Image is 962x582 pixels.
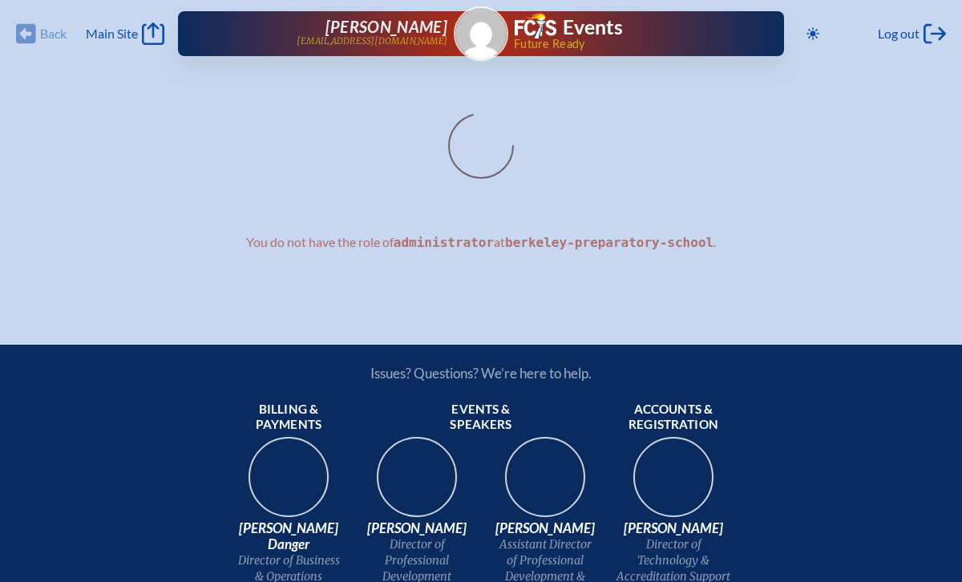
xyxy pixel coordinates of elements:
[325,17,447,36] span: [PERSON_NAME]
[454,6,508,61] a: Gravatar
[505,235,713,250] code: berkeley-preparatory-school
[514,38,733,50] span: Future Ready
[297,36,447,46] p: [EMAIL_ADDRESS][DOMAIN_NAME]
[616,520,731,536] span: [PERSON_NAME]
[878,26,920,42] span: Log out
[86,22,164,45] a: Main Site
[231,402,346,434] span: Billing & payments
[359,520,475,536] span: [PERSON_NAME]
[563,18,623,38] h1: Events
[237,432,340,535] img: 9c64f3fb-7776-47f4-83d7-46a341952595
[229,18,447,50] a: [PERSON_NAME][EMAIL_ADDRESS][DOMAIN_NAME]
[231,520,346,552] span: [PERSON_NAME] Danger
[515,13,623,42] a: FCIS LogoEvents
[616,402,731,434] span: Accounts & registration
[455,8,507,59] img: Gravatar
[494,432,596,535] img: 545ba9c4-c691-43d5-86fb-b0a622cbeb82
[199,365,763,382] p: Issues? Questions? We’re here to help.
[366,432,468,535] img: 94e3d245-ca72-49ea-9844-ae84f6d33c0f
[487,520,603,536] span: [PERSON_NAME]
[394,235,494,250] code: administrator
[515,13,733,50] div: FCIS Events — Future ready
[515,13,556,38] img: Florida Council of Independent Schools
[622,432,725,535] img: b1ee34a6-5a78-4519-85b2-7190c4823173
[86,26,138,42] span: Main Site
[58,234,904,251] p: You do not have the role of at .
[423,402,539,434] span: Events & speakers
